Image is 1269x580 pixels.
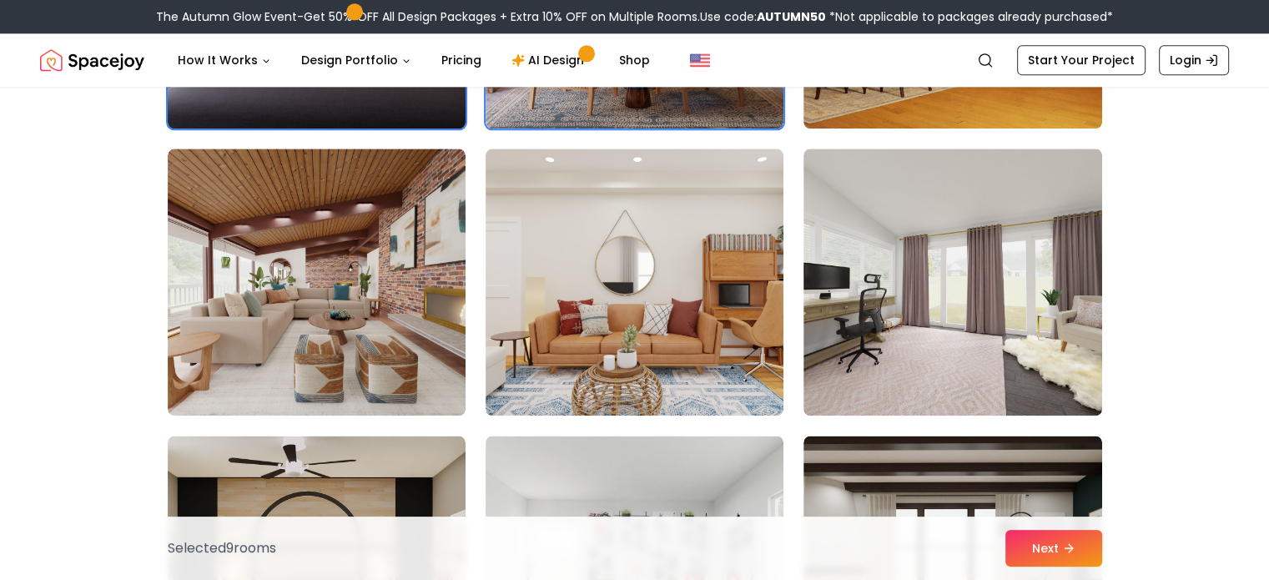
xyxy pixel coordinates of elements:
[498,43,602,77] a: AI Design
[428,43,495,77] a: Pricing
[164,43,663,77] nav: Main
[40,43,144,77] a: Spacejoy
[40,43,144,77] img: Spacejoy Logo
[486,149,783,416] img: Room room-23
[690,50,710,70] img: United States
[803,149,1101,416] img: Room room-24
[757,8,826,25] b: AUTUMN50
[606,43,663,77] a: Shop
[1017,45,1146,75] a: Start Your Project
[164,43,285,77] button: How It Works
[1005,530,1102,567] button: Next
[288,43,425,77] button: Design Portfolio
[168,538,276,558] p: Selected 9 room s
[826,8,1113,25] span: *Not applicable to packages already purchased*
[168,149,466,416] img: Room room-22
[700,8,826,25] span: Use code:
[40,33,1229,87] nav: Global
[1159,45,1229,75] a: Login
[156,8,1113,25] div: The Autumn Glow Event-Get 50% OFF All Design Packages + Extra 10% OFF on Multiple Rooms.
